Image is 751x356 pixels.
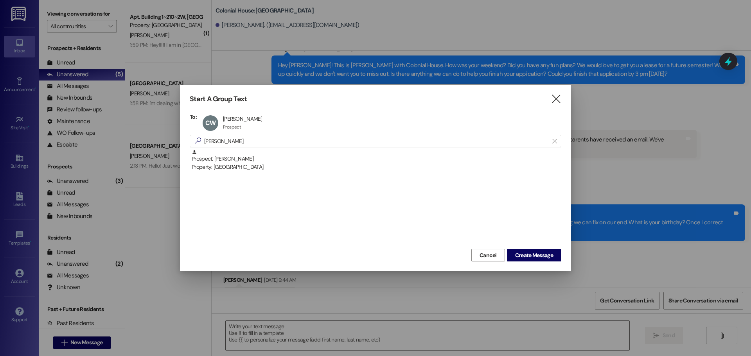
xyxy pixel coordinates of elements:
[507,249,561,261] button: Create Message
[515,251,553,259] span: Create Message
[548,135,561,147] button: Clear text
[223,124,241,130] div: Prospect
[223,115,262,122] div: [PERSON_NAME]
[552,138,557,144] i: 
[192,149,561,172] div: Prospect: [PERSON_NAME]
[190,113,197,120] h3: To:
[551,95,561,103] i: 
[192,163,561,171] div: Property: [GEOGRAPHIC_DATA]
[190,95,247,104] h3: Start A Group Text
[471,249,505,261] button: Cancel
[190,149,561,169] div: Prospect: [PERSON_NAME]Property: [GEOGRAPHIC_DATA]
[205,119,216,127] span: CW
[204,136,548,147] input: Search for any contact or apartment
[192,137,204,145] i: 
[480,251,497,259] span: Cancel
